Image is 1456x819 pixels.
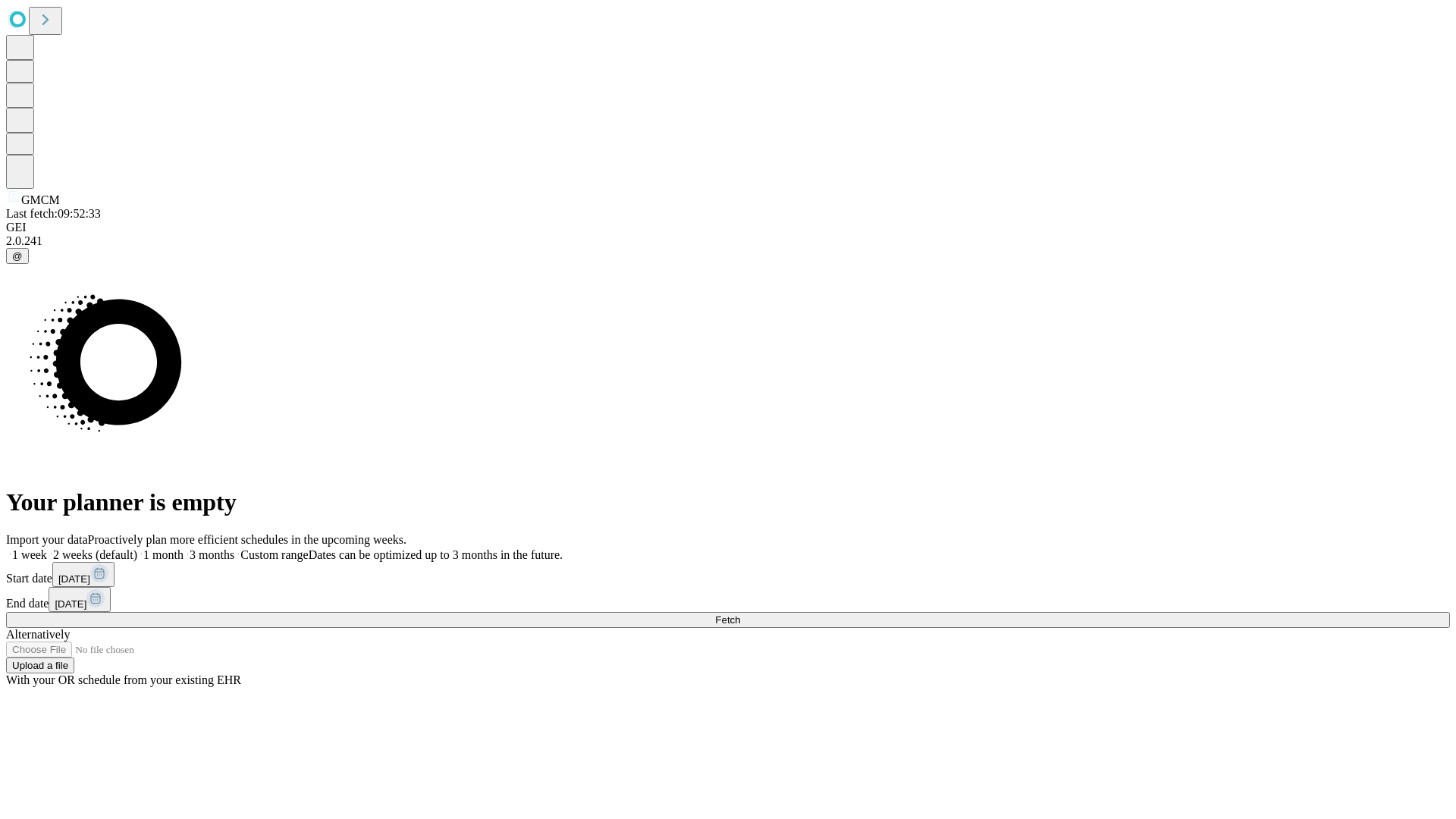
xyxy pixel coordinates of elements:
[6,207,101,220] span: Last fetch: 09:52:33
[6,248,29,264] button: @
[190,548,234,561] span: 3 months
[12,548,47,561] span: 1 week
[6,587,1450,612] div: End date
[58,573,90,585] span: [DATE]
[6,628,70,641] span: Alternatively
[21,193,60,206] span: GMCM
[55,598,86,610] span: [DATE]
[88,533,406,546] span: Proactively plan more efficient schedules in the upcoming weeks.
[143,548,184,561] span: 1 month
[715,614,740,626] span: Fetch
[12,250,23,262] span: @
[49,587,111,612] button: [DATE]
[6,533,88,546] span: Import your data
[52,562,115,587] button: [DATE]
[6,234,1450,248] div: 2.0.241
[6,673,241,686] span: With your OR schedule from your existing EHR
[309,548,563,561] span: Dates can be optimized up to 3 months in the future.
[6,221,1450,234] div: GEI
[6,657,74,673] button: Upload a file
[6,488,1450,516] h1: Your planner is empty
[6,562,1450,587] div: Start date
[53,548,137,561] span: 2 weeks (default)
[6,612,1450,628] button: Fetch
[240,548,308,561] span: Custom range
